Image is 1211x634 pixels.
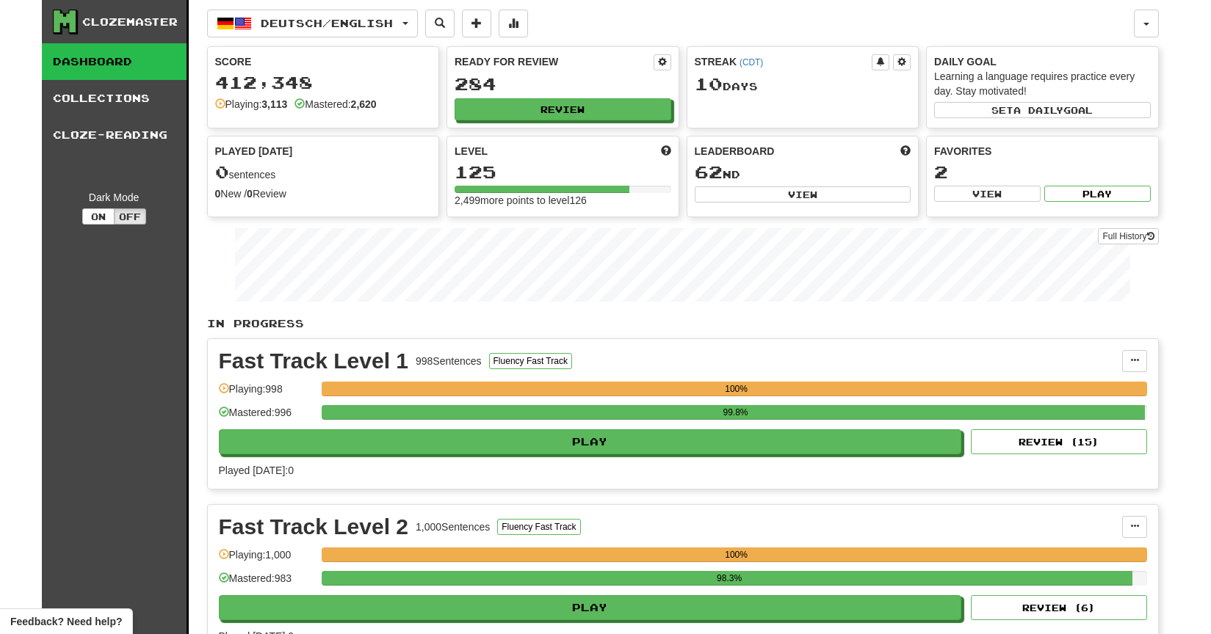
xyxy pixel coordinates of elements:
[247,188,253,200] strong: 0
[934,163,1151,181] div: 2
[934,186,1041,202] button: View
[455,75,671,93] div: 284
[219,547,314,572] div: Playing: 1,000
[42,117,187,153] a: Cloze-Reading
[934,102,1151,118] button: Seta dailygoal
[219,405,314,429] div: Mastered: 996
[215,186,432,201] div: New / Review
[934,69,1151,98] div: Learning a language requires practice every day. Stay motivated!
[416,520,490,534] div: 1,000 Sentences
[53,190,176,205] div: Dark Mode
[261,17,393,29] span: Deutsch / English
[1098,228,1158,244] a: Full History
[695,54,872,69] div: Streak
[207,316,1159,331] p: In Progress
[219,429,962,454] button: Play
[215,188,221,200] strong: 0
[497,519,580,535] button: Fluency Fast Track
[215,97,288,112] div: Playing:
[219,516,409,538] div: Fast Track Level 2
[326,547,1147,562] div: 100%
[499,10,528,37] button: More stats
[10,614,122,629] span: Open feedback widget
[900,144,911,158] span: This week in points, UTC
[416,354,482,368] div: 998 Sentences
[1013,105,1063,115] span: a daily
[42,80,187,117] a: Collections
[462,10,491,37] button: Add sentence to collection
[326,382,1147,396] div: 100%
[740,57,763,68] a: (CDT)
[219,595,962,620] button: Play
[82,15,178,29] div: Clozemaster
[326,571,1133,586] div: 98.3%
[219,571,314,595] div: Mastered: 983
[219,382,314,406] div: Playing: 998
[695,161,723,182] span: 62
[695,73,723,94] span: 10
[82,208,115,225] button: On
[219,350,409,372] div: Fast Track Level 1
[934,144,1151,158] div: Favorites
[971,595,1147,620] button: Review (6)
[215,163,432,182] div: sentences
[661,144,671,158] span: Score more points to level up
[695,75,911,94] div: Day s
[455,54,654,69] div: Ready for Review
[42,43,187,80] a: Dashboard
[215,161,229,182] span: 0
[455,98,671,120] button: Review
[934,54,1151,69] div: Daily Goal
[455,144,488,158] span: Level
[219,464,294,476] span: Played [DATE]: 0
[455,193,671,208] div: 2,499 more points to level 126
[1044,186,1151,202] button: Play
[215,73,432,92] div: 412,348
[425,10,455,37] button: Search sentences
[971,429,1147,454] button: Review (15)
[215,54,432,69] div: Score
[261,98,287,110] strong: 3,113
[215,144,293,158] span: Played [DATE]
[695,186,911,203] button: View
[489,353,572,369] button: Fluency Fast Track
[695,144,775,158] span: Leaderboard
[114,208,146,225] button: Off
[207,10,418,37] button: Deutsch/English
[294,97,376,112] div: Mastered:
[695,163,911,182] div: nd
[351,98,377,110] strong: 2,620
[326,405,1145,420] div: 99.8%
[455,163,671,181] div: 125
